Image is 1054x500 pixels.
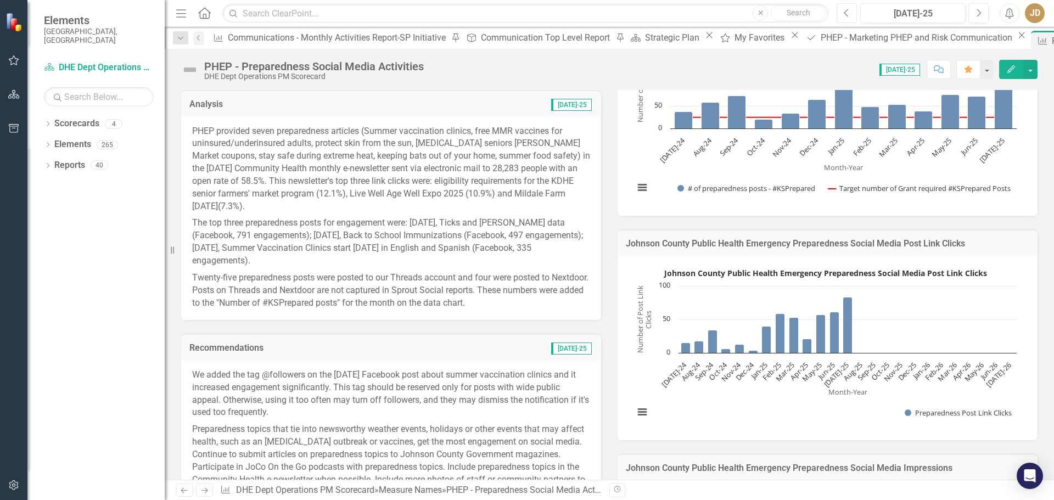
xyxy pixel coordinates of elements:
[830,312,839,353] path: Jun-25, 61. Preparedness Post Link Clicks.
[702,103,720,129] path: Aug-24, 58. # of preparedness posts - #KSPrepared.
[189,99,369,109] h3: Analysis
[869,360,891,382] text: Oct-25
[659,359,689,389] text: [DATE]-24
[721,349,731,353] path: Oct-24, 6. Preparedness Post Link Clicks.
[635,405,650,420] button: View chart menu, Johnson County Public Health Emergency Preparedness Social Media Post Link Clicks
[771,5,826,21] button: Search
[551,99,592,111] span: [DATE]-25
[192,269,590,310] p: Twenty-five preparedness posts were posted to our Threads account and four were posted to Nextdoo...
[762,326,771,353] path: Jan-25, 40. Preparedness Post Link Clicks.
[835,89,853,129] path: Jan-25, 88. # of preparedness posts - #KSPrepared.
[789,317,799,353] path: Mar-25, 53. Preparedness Post Link Clicks.
[755,120,773,129] path: Oct-24, 20. # of preparedness posts - #KSPrepared.
[681,342,691,353] path: Jul-24, 15. Preparedness Post Link Clicks.
[204,72,424,81] div: DHE Dept Operations PM Scorecard
[635,68,645,123] text: Number of Posts
[864,7,962,20] div: [DATE]-25
[675,112,693,129] path: Jul-24, 37. # of preparedness posts - #KSPrepared.
[824,162,864,172] text: Month-Year
[228,31,448,44] div: Communications - Monthly Activities Report-SP Initiative
[896,360,918,383] text: Dec-25
[984,360,1013,389] text: [DATE]-26
[822,360,851,389] text: [DATE]-25
[825,136,847,158] text: Jan-25
[962,360,986,384] text: May-26
[236,485,374,495] a: DHE Dept Operations PM Scorecard
[787,8,810,17] span: Search
[626,463,1029,473] h3: Johnson County Public Health Emergency Preparedness Social Media Impressions
[693,359,716,383] text: Sep-24
[708,330,717,353] path: Sep-24, 34. Preparedness Post Link Clicks.
[694,341,704,353] path: Aug-24, 18. Preparedness Post Link Clicks.
[635,180,650,195] button: View chart menu, Johnson County Public Health Emergency Preparedness KSPrepared Posts
[977,136,1006,165] text: [DATE]-25
[877,136,900,159] text: Mar-25
[915,111,933,129] path: Apr-25, 39. # of preparedness posts - #KSPrepared.
[803,339,812,353] path: Apr-25, 21. Preparedness Post Link Clicks.
[815,360,837,382] text: Jun-25
[192,421,590,498] p: Preparedness topics that tie into newsworthy weather events, holidays or other events that may af...
[905,408,1012,418] button: Show Preparedness Post Link Clicks
[658,122,662,132] text: 0
[733,359,756,383] text: Dec-24
[462,31,613,44] a: Communication Top Level Report
[843,297,853,353] path: Jul-25, 83. Preparedness Post Link Clicks.
[675,65,1013,129] g: # of preparedness posts - #KSPrepared, series 1 of 2. Bar series with 13 bars.
[855,360,878,383] text: Sep-25
[659,280,670,290] text: 100
[44,14,154,27] span: Elements
[481,31,613,44] div: Communication Top Level Report
[626,239,1029,249] h3: Johnson County Public Health Emergency Preparedness Social Media Post Link Clicks
[1025,3,1045,23] button: JD
[44,27,154,45] small: [GEOGRAPHIC_DATA], [GEOGRAPHIC_DATA]
[379,485,442,495] a: Measure Names
[218,201,245,211] span: (7.3%).
[663,268,987,278] text: Johnson County Public Health Emergency Preparedness Social Media Post Link Clicks
[209,31,448,44] a: Communications - Monthly Activities Report-SP Initiative
[941,95,960,129] path: May-25, 76. # of preparedness posts - #KSPrepared.
[776,313,785,353] path: Feb-25, 59. Preparedness Post Link Clicks.
[677,183,817,193] button: Show # of preparedness posts - #KSPrepared
[968,97,986,129] path: Jun-25, 72. # of preparedness posts - #KSPrepared.
[788,360,810,382] text: Apr-25
[663,313,670,323] text: 50
[192,125,590,215] p: PHEP provided seven preparedness articles (Summer vaccination clinics, free MMR vaccines for unin...
[551,342,592,355] span: [DATE]-25
[666,347,670,357] text: 0
[816,314,826,353] path: May-25, 57. Preparedness Post Link Clicks.
[995,65,1013,129] path: Jul-25, 143. # of preparedness posts - #KSPrepared.
[923,360,945,383] text: Feb-26
[828,183,1012,193] button: Show Target number of Grant required #KSPrepared Posts
[44,61,154,74] a: DHE Dept Operations PM Scorecard
[658,136,687,165] text: [DATE]-24
[629,265,1027,429] div: Johnson County Public Health Emergency Preparedness Social Media Post Link Clicks. Highcharts int...
[204,60,424,72] div: PHEP - Preparedness Social Media Activities
[828,387,868,397] text: Month-Year
[728,96,746,129] path: Sep-24, 73. # of preparedness posts - #KSPrepared.
[716,31,788,44] a: My Favorites
[192,369,590,421] p: We added the tag @followers on the [DATE] Facebook post about summer vaccination clinics and it i...
[654,100,662,110] text: 50
[192,215,590,269] p: The top three preparedness posts for engagement were: [DATE], Ticks and [PERSON_NAME] data (Faceb...
[770,136,794,159] text: Nov-24
[635,285,653,353] text: Number of Post Link Clicks
[958,136,980,158] text: Jun-25
[222,4,828,23] input: Search ClearPoint...
[773,360,797,383] text: Mar-25
[719,359,743,383] text: Nov-24
[760,360,783,383] text: Feb-25
[5,12,25,32] img: ClearPoint Strategy
[629,40,1027,205] div: Johnson County Public Health Emergency Preparedness KSPrepared Posts. Highcharts interactive chart.
[861,107,879,129] path: Feb-25, 49. # of preparedness posts - #KSPrepared.
[220,484,601,497] div: » »
[904,136,926,158] text: Apr-25
[629,265,1022,429] svg: Interactive chart
[54,159,85,172] a: Reports
[879,64,920,76] span: [DATE]-25
[54,138,91,151] a: Elements
[735,31,788,44] div: My Favorites
[800,360,823,384] text: May-25
[782,114,800,129] path: Nov-24, 34. # of preparedness posts - #KSPrepared.
[189,343,447,353] h3: Recommendations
